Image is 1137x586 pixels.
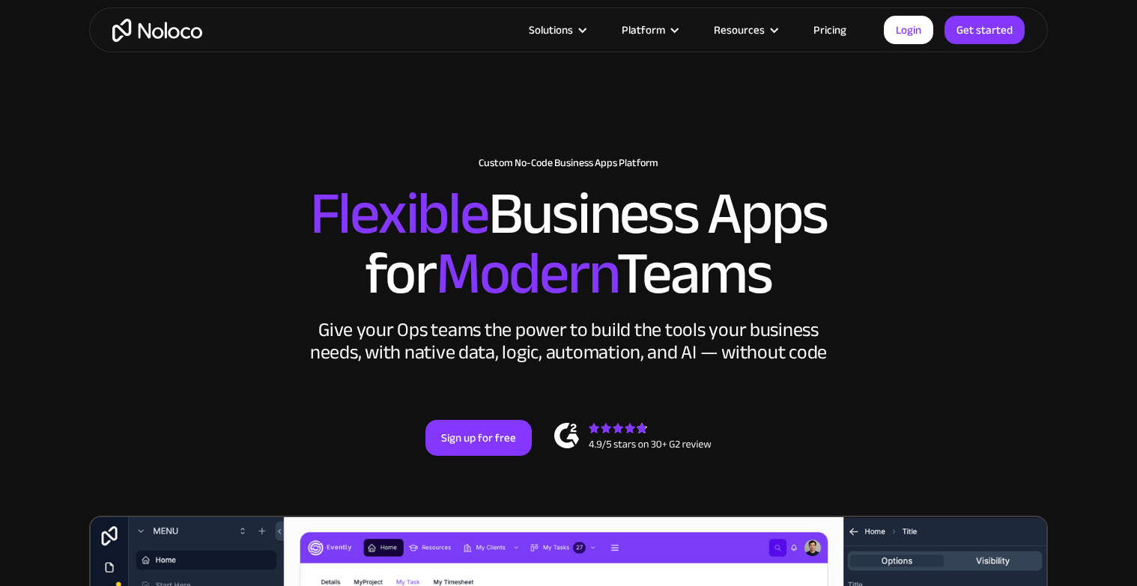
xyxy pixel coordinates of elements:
[622,20,665,40] div: Platform
[425,420,532,456] a: Sign up for free
[306,319,831,364] div: Give your Ops teams the power to build the tools your business needs, with native data, logic, au...
[695,20,795,40] div: Resources
[104,157,1033,169] h1: Custom No-Code Business Apps Platform
[714,20,765,40] div: Resources
[529,20,573,40] div: Solutions
[510,20,603,40] div: Solutions
[310,158,488,269] span: Flexible
[884,16,933,44] a: Login
[436,218,616,329] span: Modern
[104,184,1033,304] h2: Business Apps for Teams
[945,16,1025,44] a: Get started
[795,20,865,40] a: Pricing
[603,20,695,40] div: Platform
[112,19,202,42] a: home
